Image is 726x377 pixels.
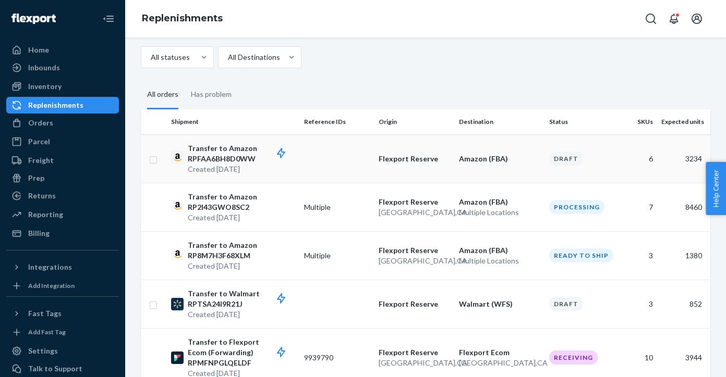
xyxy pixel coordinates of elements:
button: Integrations [6,259,119,275]
td: 852 [657,280,710,328]
p: Transfer to Amazon RP2I43GWO8SC2 [188,192,296,212]
img: Flexport logo [11,14,56,24]
p: Created [DATE] [188,212,296,223]
p: Transfer to Flexport Ecom (Forwarding) RPMFNPGLQELDF [188,337,296,368]
div: Has problem [191,81,232,108]
div: Draft [549,152,583,166]
p: [GEOGRAPHIC_DATA] , CA [379,358,450,368]
p: Created [DATE] [188,164,296,174]
a: Talk to Support [6,360,119,377]
div: All statuses [151,52,190,62]
p: Multiple Locations [459,207,541,218]
button: Open notifications [663,8,684,29]
ol: breadcrumbs [134,4,231,34]
p: Amazon (FBA) [459,154,541,164]
a: Returns [6,187,119,204]
p: Multiple Locations [459,256,541,266]
div: Inventory [28,81,62,92]
td: 7 [620,183,657,231]
button: Fast Tags [6,305,119,322]
a: Prep [6,170,119,186]
td: 1380 [657,231,710,280]
p: Flexport Ecom [459,347,541,358]
div: Freight [28,155,54,166]
div: All orders [147,81,178,109]
input: All statuses [150,52,151,62]
a: Inventory [6,78,119,95]
p: Transfer to Amazon RP8M7H3F68XLM [188,240,296,261]
td: Multiple [300,231,374,280]
th: Shipment [167,109,300,134]
td: 6 [620,134,657,183]
div: Processing [549,200,604,214]
p: Flexport Reserve [379,299,450,309]
p: Flexport Reserve [379,197,450,207]
div: Integrations [28,262,72,272]
a: Add Integration [6,280,119,292]
div: Ready to ship [549,248,613,262]
td: 8460 [657,183,710,231]
button: Open Search Box [640,8,661,29]
div: Orders [28,118,53,128]
div: Talk to Support [28,363,82,374]
div: Prep [28,173,44,183]
div: Draft [549,297,583,311]
p: Created [DATE] [188,309,296,320]
th: SKUs [620,109,657,134]
div: Add Integration [28,281,75,290]
p: [GEOGRAPHIC_DATA] , CA [459,358,541,368]
th: Status [545,109,620,134]
a: Freight [6,152,119,169]
div: Fast Tags [28,308,62,319]
a: Home [6,42,119,58]
p: Flexport Reserve [379,245,450,256]
td: 3234 [657,134,710,183]
p: Created [DATE] [188,261,296,271]
a: Replenishments [6,97,119,114]
button: Open account menu [686,8,707,29]
p: Transfer to Amazon RPFAA6BH8D0WW [188,143,296,164]
td: 3 [620,231,657,280]
p: [GEOGRAPHIC_DATA] , CA [379,256,450,266]
div: Settings [28,346,58,356]
div: Billing [28,228,50,238]
th: Origin [374,109,454,134]
div: Returns [28,191,56,201]
p: Flexport Reserve [379,154,450,164]
a: Orders [6,115,119,131]
a: Parcel [6,133,119,150]
div: Home [28,45,49,55]
div: Reporting [28,209,63,220]
a: Reporting [6,206,119,223]
p: Flexport Reserve [379,347,450,358]
div: All Destinations [228,52,280,62]
td: Multiple [300,183,374,231]
div: Add Fast Tag [28,328,66,336]
p: Walmart (WFS) [459,299,541,309]
a: Inbounds [6,59,119,76]
a: Billing [6,225,119,242]
div: Receiving [549,350,598,365]
a: Replenishments [142,12,223,24]
button: Close Navigation [98,8,119,29]
button: Help Center [706,162,726,215]
div: Parcel [28,136,50,147]
p: Transfer to Walmart RPTSA24I9R21J [188,288,296,309]
p: [GEOGRAPHIC_DATA] , CA [379,207,450,218]
div: Replenishments [28,100,83,110]
p: Amazon (FBA) [459,197,541,207]
p: Amazon (FBA) [459,245,541,256]
div: Inbounds [28,62,60,73]
a: Settings [6,343,119,359]
a: Add Fast Tag [6,326,119,338]
td: 3 [620,280,657,328]
th: Reference IDs [300,109,374,134]
th: Expected units [657,109,710,134]
th: Destination [455,109,546,134]
input: All Destinations [227,52,228,62]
